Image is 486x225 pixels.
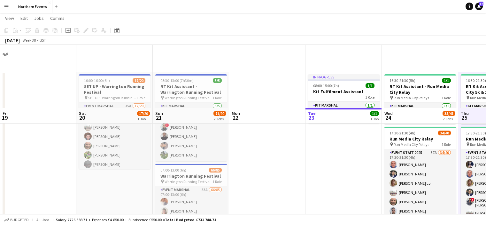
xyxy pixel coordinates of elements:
[384,102,456,124] app-card-role: Kit Marshal1/116:30-21:30 (5h)[PERSON_NAME]
[366,83,374,88] span: 1/1
[154,114,163,121] span: 21
[84,78,110,83] span: 10:00-16:00 (6h)
[370,117,379,121] div: 1 Job
[160,168,186,173] span: 07:00-13:00 (6h)
[155,74,227,161] app-job-card: 05:30-13:00 (7h30m)5/5RT Kit Assistant - Warrington Running Festival Warrington Running Festival1...
[390,131,415,135] span: 17:30-21:30 (4h)
[461,110,469,116] span: Thu
[35,217,50,222] span: All jobs
[10,218,29,222] span: Budgeted
[165,123,169,127] span: !
[384,84,456,95] h3: RT Kit Assistant - Run Media City Relay
[232,110,240,116] span: Mon
[137,117,150,121] div: 1 Job
[443,117,455,121] div: 2 Jobs
[79,110,86,116] span: Sat
[308,102,380,124] app-card-role: Kit Marshal1/108:00-15:00 (7h)[PERSON_NAME]
[212,95,222,100] span: 1 Role
[56,217,216,222] div: Salary £726 388.71 + Expenses £4 850.00 + Subsistence £550.00 =
[384,127,456,221] app-job-card: 17:30-21:30 (4h)34/40Run Media City Relay Run Media City Relays1 RoleEvent Staff 202557A34/4017:3...
[32,14,46,22] a: Jobs
[20,15,28,21] span: Edit
[442,78,451,83] span: 1/1
[394,142,429,147] span: Run Media City Relays
[50,15,65,21] span: Comms
[5,37,20,44] div: [DATE]
[307,114,316,121] span: 23
[370,111,379,116] span: 1/1
[165,179,211,184] span: Warrington Running Festival
[394,95,429,100] span: Run Media City Relays
[442,142,451,147] span: 1 Role
[209,168,222,173] span: 66/85
[155,173,227,179] h3: Warrington Running Festival
[365,95,374,100] span: 1 Role
[383,114,393,121] span: 24
[136,95,145,100] span: 1 Role
[308,74,380,124] app-job-card: In progress08:00-15:00 (7h)1/1Kit Fulfilment Assistant1 RoleKit Marshal1/108:00-15:00 (7h)[PERSON...
[13,0,52,13] button: Northern Events
[212,179,222,184] span: 1 Role
[3,110,8,116] span: Fri
[2,114,8,121] span: 19
[213,111,226,116] span: 71/90
[384,74,456,124] app-job-card: 16:30-21:30 (5h)1/1RT Kit Assistant - Run Media City Relay Run Media City Relays1 RoleKit Marshal...
[460,114,469,121] span: 25
[160,78,194,83] span: 05:30-13:00 (7h30m)
[3,14,17,22] a: View
[155,84,227,95] h3: RT Kit Assistant - Warrington Running Festival
[471,198,474,202] span: !
[442,95,451,100] span: 1 Role
[479,2,483,6] span: 37
[21,38,37,43] span: Week 38
[137,111,150,116] span: 17/20
[390,78,415,83] span: 16:30-21:30 (5h)
[308,74,380,79] div: In progress
[5,15,14,21] span: View
[438,131,451,135] span: 34/40
[79,84,150,95] h3: SET UP - Warrington Running Festival
[384,110,393,116] span: Wed
[308,110,316,116] span: Tue
[313,83,339,88] span: 08:00-15:00 (7h)
[384,136,456,142] h3: Run Media City Relay
[88,95,136,100] span: SET UP - Warrington Running Festival
[231,114,240,121] span: 22
[40,38,46,43] div: BST
[155,110,163,116] span: Sun
[308,89,380,94] h3: Kit Fulfilment Assistant
[214,117,226,121] div: 2 Jobs
[165,95,211,100] span: Warrington Running Festival
[48,14,67,22] a: Comms
[78,114,86,121] span: 20
[165,217,216,222] span: Total Budgeted £731 788.71
[3,216,30,223] button: Budgeted
[133,78,145,83] span: 17/20
[79,74,150,169] app-job-card: 10:00-16:00 (6h)17/20SET UP - Warrington Running Festival SET UP - Warrington Running Festival1 R...
[34,15,44,21] span: Jobs
[155,102,227,161] app-card-role: Kit Marshal5/505:30-13:00 (7h30m)!Siu [PERSON_NAME]![PERSON_NAME][PERSON_NAME][PERSON_NAME][PERSO...
[475,3,483,10] a: 37
[443,111,455,116] span: 35/41
[213,78,222,83] span: 5/5
[18,14,30,22] a: Edit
